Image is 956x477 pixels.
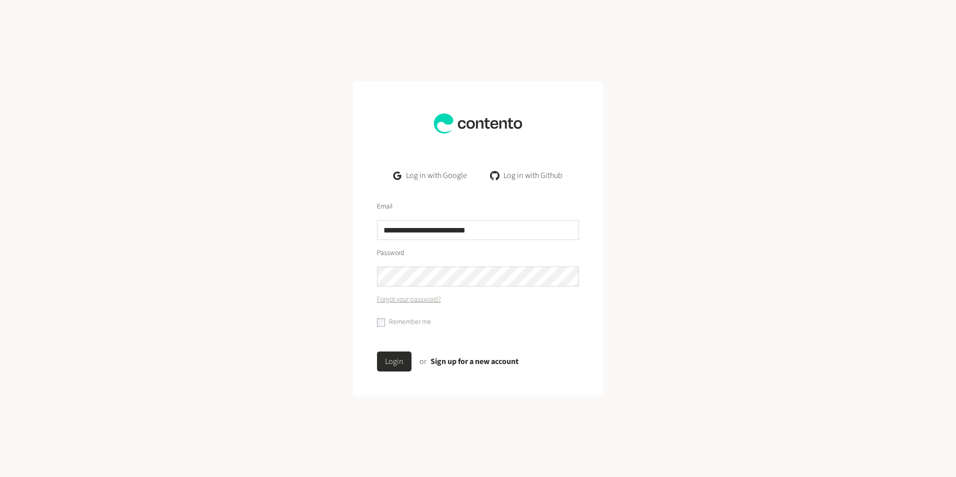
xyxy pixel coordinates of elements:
[430,356,518,367] a: Sign up for a new account
[385,165,475,185] a: Log in with Google
[377,294,441,305] a: Forgot your password?
[389,317,431,327] label: Remember me
[419,356,426,367] span: or
[377,351,411,371] button: Login
[483,165,570,185] a: Log in with Github
[377,248,404,258] label: Password
[377,201,392,212] label: Email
